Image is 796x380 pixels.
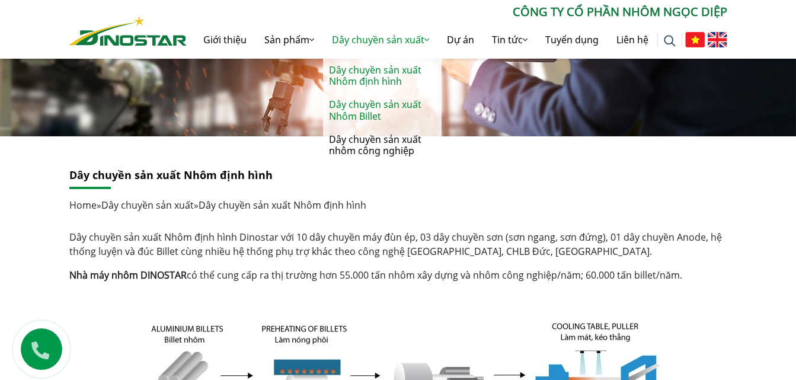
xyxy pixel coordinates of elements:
[708,32,727,47] img: English
[187,3,727,21] p: CÔNG TY CỔ PHẦN NHÔM NGỌC DIỆP
[323,59,442,93] a: Dây chuyền sản xuất Nhôm định hình
[194,21,255,59] a: Giới thiệu
[69,269,187,282] a: Nhà máy nhôm DINOSTAR
[199,199,366,212] span: Dây chuyền sản xuất Nhôm định hình
[536,21,608,59] a: Tuyển dụng
[69,16,187,46] img: Nhôm Dinostar
[101,199,194,212] a: Dây chuyền sản xuất
[323,21,438,59] a: Dây chuyền sản xuất
[69,268,727,282] p: có thể cung cấp ra thị trường hơn 55.000 tấn nhôm xây dựng và nhôm công nghiệp/năm; 60.000 tấn bi...
[608,21,657,59] a: Liên hệ
[69,199,97,212] a: Home
[69,199,366,212] span: » »
[685,32,705,47] img: Tiếng Việt
[69,230,727,258] p: Dây chuyền sản xuất Nhôm định hình Dinostar với 10 dây chuyền máy đùn ép, 03 dây chuyền sơn (sơn ...
[664,35,676,47] img: search
[69,168,273,182] a: Dây chuyền sản xuất Nhôm định hình
[323,93,442,127] a: Dây chuyền sản xuất Nhôm Billet
[483,21,536,59] a: Tin tức
[323,128,442,162] a: Dây chuyền sản xuất nhôm công nghiệp
[255,21,323,59] a: Sản phẩm
[438,21,483,59] a: Dự án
